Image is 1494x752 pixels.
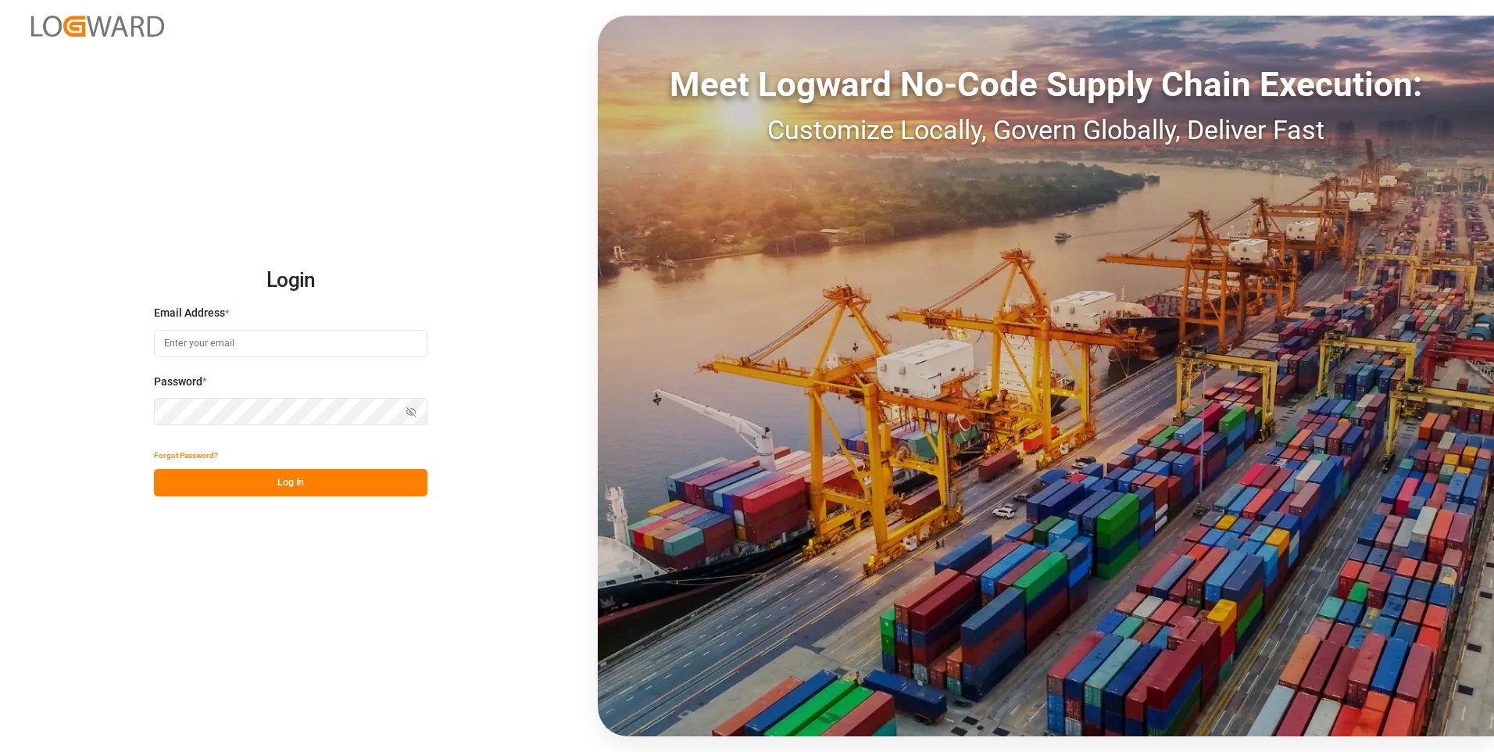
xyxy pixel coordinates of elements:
[154,442,218,469] button: Forgot Password?
[154,330,427,357] input: Enter your email
[598,59,1494,110] div: Meet Logward No-Code Supply Chain Execution:
[154,305,225,321] span: Email Address
[154,469,427,496] button: Log In
[154,374,202,390] span: Password
[31,16,164,37] img: Logward_new_orange.png
[598,110,1494,150] div: Customize Locally, Govern Globally, Deliver Fast
[154,256,427,306] h2: Login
